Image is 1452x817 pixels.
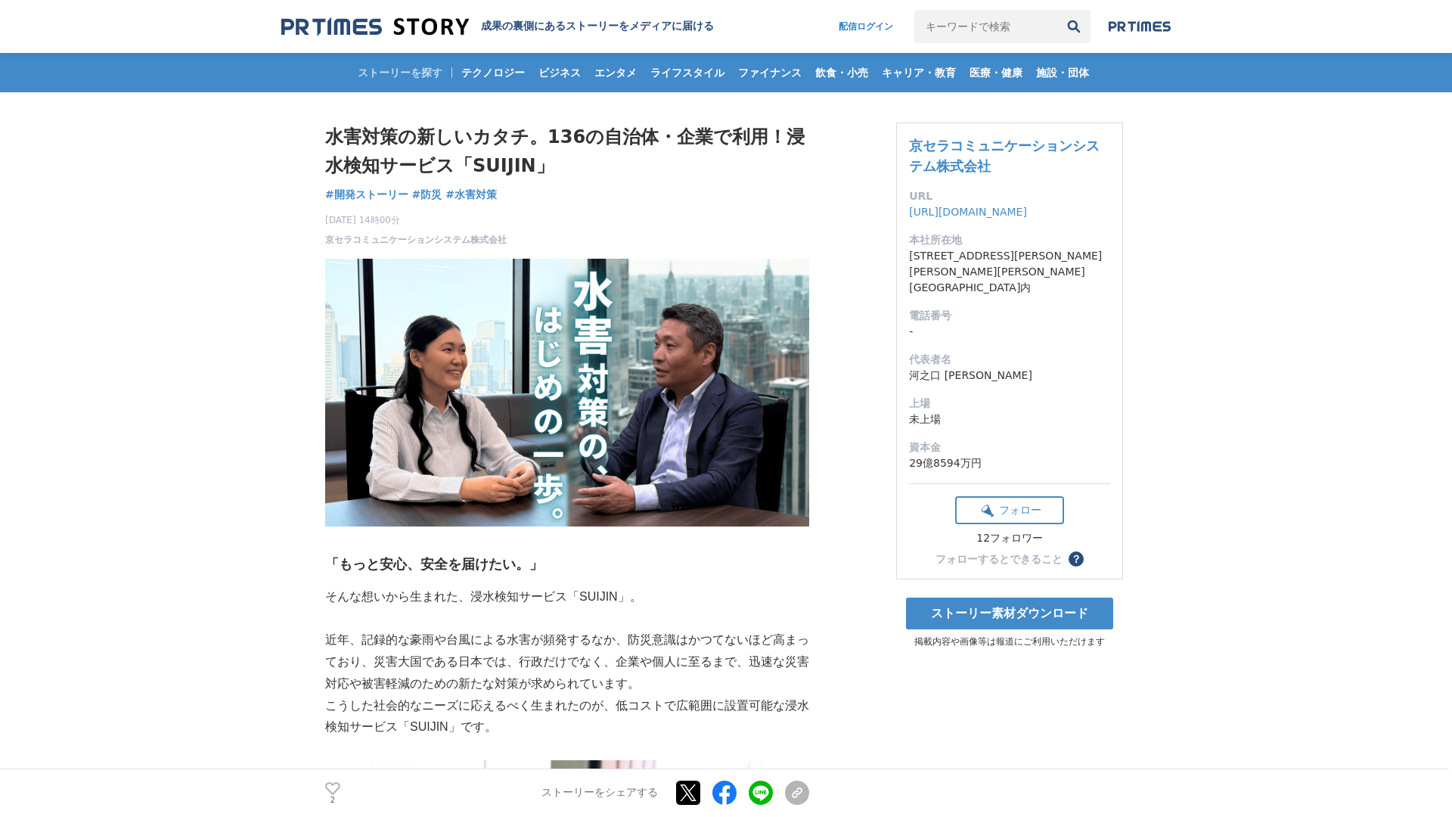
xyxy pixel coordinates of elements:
a: テクノロジー [455,53,531,92]
span: エンタメ [588,66,643,79]
h1: 水害対策の新しいカタチ。136の自治体・企業で利用！浸水検知サービス「SUIJIN」 [325,123,809,181]
p: 2 [325,797,340,804]
a: #水害対策 [445,187,497,203]
a: 成果の裏側にあるストーリーをメディアに届ける 成果の裏側にあるストーリーをメディアに届ける [281,17,714,37]
a: [URL][DOMAIN_NAME] [909,206,1027,218]
a: 医療・健康 [963,53,1028,92]
span: ライフスタイル [644,66,731,79]
h3: 「もっと安心、安全を届けたい。」 [325,554,809,576]
div: 12フォロワー [955,532,1064,545]
a: エンタメ [588,53,643,92]
dt: URL [909,188,1110,204]
dt: 電話番号 [909,308,1110,324]
span: 飲食・小売 [809,66,874,79]
span: 施設・団体 [1030,66,1095,79]
span: テクノロジー [455,66,531,79]
a: 京セラコミュニケーションシステム株式会社 [909,138,1100,174]
span: #防災 [412,188,442,201]
img: thumbnail_c9db57e0-a287-11f0-ad71-99fdea1ccf6c.png [325,259,809,527]
dd: 29億8594万円 [909,455,1110,471]
dd: - [909,324,1110,340]
a: #開発ストーリー [325,187,408,203]
a: #防災 [412,187,442,203]
span: 医療・健康 [963,66,1028,79]
dd: 未上場 [909,412,1110,427]
a: 施設・団体 [1030,53,1095,92]
button: フォロー [955,496,1064,524]
div: フォローするとできること [935,554,1063,564]
span: [DATE] 14時00分 [325,213,507,227]
p: ストーリーをシェアする [541,787,658,800]
span: #開発ストーリー [325,188,408,201]
h2: 成果の裏側にあるストーリーをメディアに届ける [481,20,714,33]
button: 検索 [1057,10,1091,43]
dt: 本社所在地 [909,232,1110,248]
button: ？ [1069,551,1084,567]
p: そんな想いから生まれた、浸水検知サービス「SUIJIN」。 [325,586,809,608]
img: prtimes [1109,20,1171,33]
a: ストーリー素材ダウンロード [906,598,1113,629]
a: 飲食・小売 [809,53,874,92]
dt: 資本金 [909,440,1110,455]
img: 成果の裏側にあるストーリーをメディアに届ける [281,17,469,37]
a: ライフスタイル [644,53,731,92]
a: キャリア・教育 [876,53,962,92]
p: 近年、記録的な豪雨や台風による水害が頻発するなか、防災意識はかつてないほど高まっており、災害大国である日本では、行政だけでなく、企業や個人に至るまで、迅速な災害対応や被害軽減のための新たな対策が... [325,629,809,694]
dd: [STREET_ADDRESS][PERSON_NAME][PERSON_NAME][PERSON_NAME] [GEOGRAPHIC_DATA]内 [909,248,1110,296]
p: 掲載内容や画像等は報道にご利用いただけます [896,635,1123,648]
a: ビジネス [532,53,587,92]
dt: 代表者名 [909,352,1110,368]
span: ビジネス [532,66,587,79]
span: #水害対策 [445,188,497,201]
span: ファイナンス [732,66,808,79]
span: ？ [1071,554,1081,564]
a: 京セラコミュニケーションシステム株式会社 [325,233,507,247]
dd: 河之口 [PERSON_NAME] [909,368,1110,384]
p: こうした社会的なニーズに応えるべく生まれたのが、低コストで広範囲に設置可能な浸水検知サービス「SUIJIN」です。 [325,695,809,739]
span: キャリア・教育 [876,66,962,79]
a: 配信ログイン [824,10,908,43]
dt: 上場 [909,396,1110,412]
a: ファイナンス [732,53,808,92]
input: キーワードで検索 [914,10,1057,43]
